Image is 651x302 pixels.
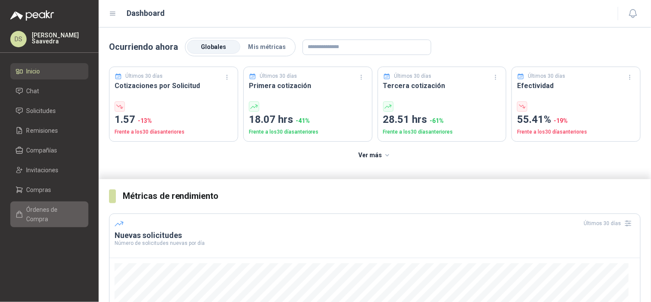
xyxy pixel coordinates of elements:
p: Frente a los 30 días anteriores [249,128,367,136]
span: Mis métricas [248,43,286,50]
p: 28.51 hrs [383,112,501,128]
h3: Cotizaciones por Solicitud [115,80,233,91]
span: Compañías [27,146,58,155]
p: Ocurriendo ahora [109,40,178,54]
span: -41 % [296,117,310,124]
span: -61 % [430,117,444,124]
p: Últimos 30 días [528,72,566,80]
p: Frente a los 30 días anteriores [517,128,635,136]
p: Últimos 30 días [394,72,431,80]
a: Inicio [10,63,88,79]
a: Compras [10,182,88,198]
h3: Nuevas solicitudes [115,230,635,241]
img: Logo peakr [10,10,54,21]
span: Chat [27,86,39,96]
a: Órdenes de Compra [10,201,88,227]
a: Chat [10,83,88,99]
h3: Primera cotización [249,80,367,91]
p: [PERSON_NAME] Saavedra [32,32,88,44]
a: Remisiones [10,122,88,139]
span: Solicitudes [27,106,56,116]
span: Inicio [27,67,40,76]
a: Solicitudes [10,103,88,119]
p: Frente a los 30 días anteriores [383,128,501,136]
h3: Métricas de rendimiento [123,189,641,203]
p: Frente a los 30 días anteriores [115,128,233,136]
p: 1.57 [115,112,233,128]
span: Compras [27,185,51,195]
a: Invitaciones [10,162,88,178]
a: Compañías [10,142,88,159]
h3: Tercera cotización [383,80,501,91]
p: 18.07 hrs [249,112,367,128]
span: Globales [201,43,227,50]
span: -13 % [138,117,152,124]
p: Últimos 30 días [260,72,297,80]
h1: Dashboard [127,7,165,19]
span: Invitaciones [27,165,59,175]
span: Órdenes de Compra [27,205,80,224]
span: -19 % [554,117,568,124]
button: Ver más [354,147,396,164]
h3: Efectividad [517,80,635,91]
span: Remisiones [27,126,58,135]
div: Últimos 30 días [584,217,635,230]
div: DS [10,31,27,47]
p: Número de solicitudes nuevas por día [115,241,635,246]
p: Últimos 30 días [126,72,163,80]
p: 55.41% [517,112,635,128]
